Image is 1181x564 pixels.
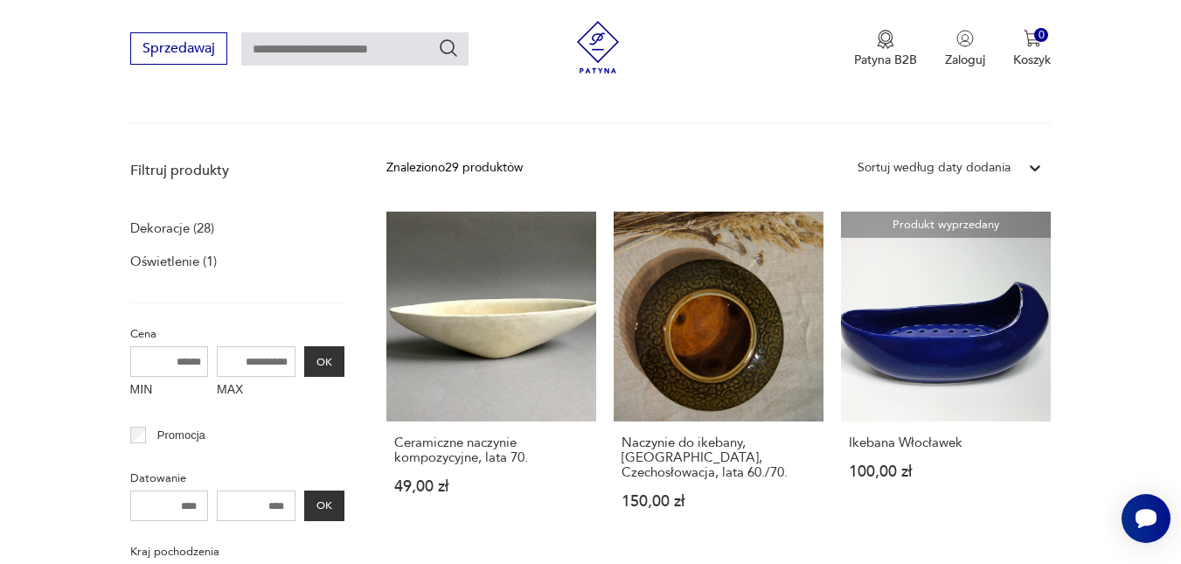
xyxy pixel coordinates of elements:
a: Produkt wyprzedanyIkebana WłocławekIkebana Włocławek100,00 zł [841,212,1051,543]
p: 150,00 zł [622,494,816,509]
div: 0 [1034,28,1049,43]
p: Patyna B2B [854,52,917,68]
h3: Ikebana Włocławek [849,435,1043,450]
div: Sortuj według daty dodania [858,158,1011,178]
button: Patyna B2B [854,30,917,68]
label: MIN [130,377,209,405]
button: Sprzedawaj [130,32,227,65]
h3: Ceramiczne naczynie kompozycyjne, lata 70. [394,435,588,465]
p: Cena [130,324,344,344]
label: MAX [217,377,295,405]
div: Znaleziono 29 produktów [386,158,523,178]
p: 49,00 zł [394,479,588,494]
button: Zaloguj [945,30,985,68]
a: Ikona medaluPatyna B2B [854,30,917,68]
a: Sprzedawaj [130,44,227,56]
img: Ikona koszyka [1024,30,1041,47]
img: Ikonka użytkownika [956,30,974,47]
p: Kraj pochodzenia [130,542,344,561]
a: Ceramiczne naczynie kompozycyjne, lata 70.Ceramiczne naczynie kompozycyjne, lata 70.49,00 zł [386,212,596,543]
button: Szukaj [438,38,459,59]
h3: Naczynie do ikebany, [GEOGRAPHIC_DATA], Czechosłowacja, lata 60./70. [622,435,816,480]
p: Datowanie [130,469,344,488]
p: Filtruj produkty [130,161,344,180]
iframe: Smartsupp widget button [1122,494,1171,543]
p: Zaloguj [945,52,985,68]
img: Patyna - sklep z meblami i dekoracjami vintage [572,21,624,73]
p: 100,00 zł [849,464,1043,479]
a: Oświetlenie (1) [130,249,217,274]
p: Promocja [157,426,205,445]
button: 0Koszyk [1013,30,1051,68]
p: Koszyk [1013,52,1051,68]
img: Ikona medalu [877,30,894,49]
button: OK [304,491,344,521]
a: Dekoracje (28) [130,216,214,240]
button: OK [304,346,344,377]
a: Naczynie do ikebany, Kravsko, Czechosłowacja, lata 60./70.Naczynie do ikebany, [GEOGRAPHIC_DATA],... [614,212,823,543]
